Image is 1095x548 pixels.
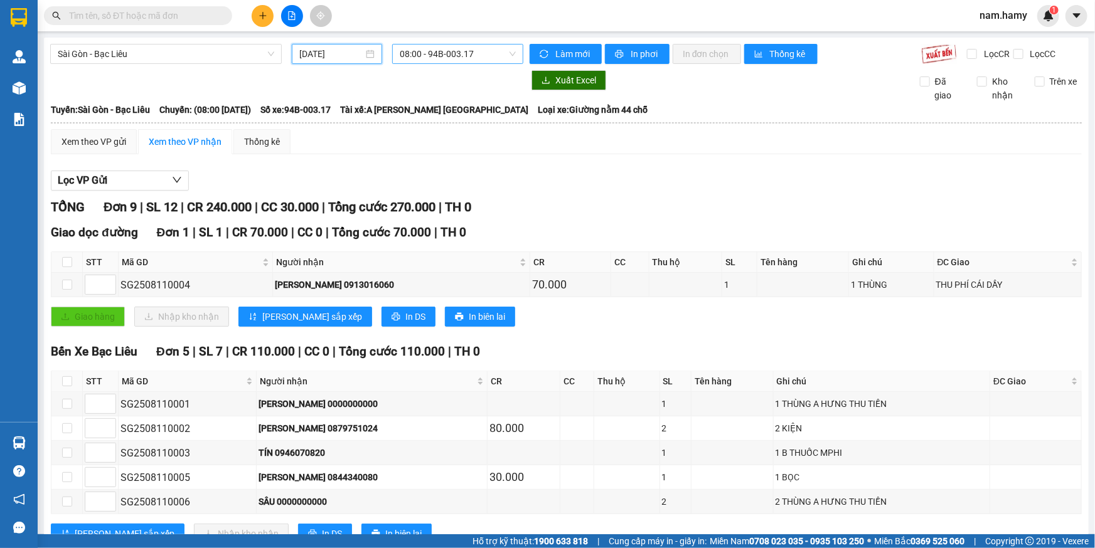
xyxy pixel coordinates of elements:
[159,103,251,117] span: Chuyến: (08:00 [DATE])
[987,75,1025,102] span: Kho nhận
[61,135,126,149] div: Xem theo VP gửi
[371,529,380,539] span: printer
[102,419,115,428] span: Increase Value
[105,396,113,404] span: up
[849,252,934,273] th: Ghi chú
[609,534,707,548] span: Cung cấp máy in - giấy in:
[51,171,189,191] button: Lọc VP Gửi
[102,477,115,487] span: Decrease Value
[867,539,871,544] span: ⚪️
[673,44,741,64] button: In đơn chọn
[316,11,325,20] span: aim
[287,11,296,20] span: file-add
[51,524,184,544] button: sort-ascending[PERSON_NAME] sắp xếp
[662,495,689,508] div: 2
[297,225,323,240] span: CC 0
[102,394,115,404] span: Increase Value
[13,50,26,63] img: warehouse-icon
[392,312,400,322] span: printer
[597,534,599,548] span: |
[226,344,229,359] span: |
[776,446,988,460] div: 1 B THUỐC MPHI
[979,47,1012,61] span: Lọc CR
[261,199,319,214] span: CC 30.000
[332,225,431,240] span: Tổng cước 70.000
[259,495,485,508] div: SÂU 0000000000
[489,468,558,486] div: 30.000
[560,371,594,392] th: CC
[615,50,626,60] span: printer
[308,529,317,539] span: printer
[361,524,432,544] button: printerIn biên lai
[851,278,931,292] div: 1 THÙNG
[181,199,184,214] span: |
[382,307,435,327] button: printerIn DS
[298,524,352,544] button: printerIn DS
[232,225,288,240] span: CR 70.000
[326,225,329,240] span: |
[102,492,115,502] span: Increase Value
[105,503,113,510] span: down
[199,344,223,359] span: SL 7
[339,344,445,359] span: Tổng cước 110.000
[281,5,303,27] button: file-add
[322,527,342,540] span: In DS
[105,286,113,293] span: down
[13,522,25,534] span: message
[649,252,723,273] th: Thu hộ
[13,436,26,450] img: warehouse-icon
[1052,6,1056,14] span: 1
[611,252,649,273] th: CC
[259,470,485,484] div: [PERSON_NAME] 0844340080
[275,278,528,292] div: [PERSON_NAME] 0913016060
[13,465,25,477] span: question-circle
[722,252,757,273] th: SL
[340,103,528,117] span: Tài xế: A [PERSON_NAME] [GEOGRAPHIC_DATA]
[1043,10,1054,21] img: icon-new-feature
[692,371,774,392] th: Tên hàng
[232,344,295,359] span: CR 110.000
[662,446,689,460] div: 1
[1025,537,1034,545] span: copyright
[298,344,301,359] span: |
[754,50,765,60] span: bar-chart
[119,441,257,465] td: SG2508110003
[149,135,222,149] div: Xem theo VP nhận
[199,225,223,240] span: SL 1
[441,225,466,240] span: TH 0
[134,307,229,327] button: downloadNhập kho nhận
[322,199,325,214] span: |
[120,421,254,436] div: SG2508110002
[120,277,270,293] div: SG2508110004
[104,199,137,214] span: Đơn 9
[83,252,119,273] th: STT
[276,255,517,269] span: Người nhận
[299,47,363,61] input: 11/08/2025
[13,82,26,95] img: warehouse-icon
[660,371,692,392] th: SL
[333,344,336,359] span: |
[776,470,988,484] div: 1 BỌC
[105,470,113,477] span: up
[52,11,61,20] span: search
[172,175,182,185] span: down
[119,490,257,514] td: SG2508110006
[469,310,505,324] span: In biên lai
[259,421,485,435] div: [PERSON_NAME] 0879751024
[193,225,196,240] span: |
[631,47,660,61] span: In phơi
[187,199,252,214] span: CR 240.000
[156,344,190,359] span: Đơn 5
[259,446,485,460] div: TÍN 0946070820
[1071,10,1082,21] span: caret-down
[993,374,1069,388] span: ĐC Giao
[710,534,864,548] span: Miền Nam
[530,44,602,64] button: syncLàm mới
[310,5,332,27] button: aim
[1045,75,1082,88] span: Trên xe
[13,493,25,505] span: notification
[542,76,550,86] span: download
[531,70,606,90] button: downloadXuất Excel
[405,310,425,324] span: In DS
[455,312,464,322] span: printer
